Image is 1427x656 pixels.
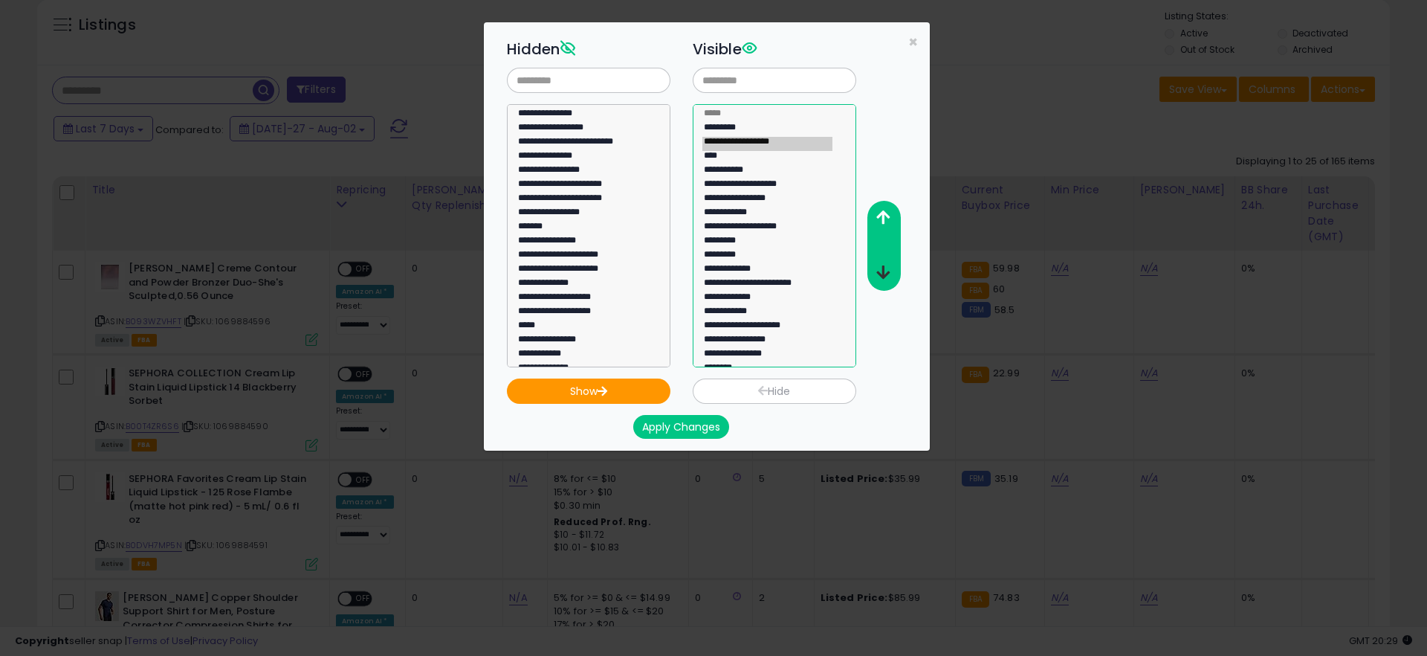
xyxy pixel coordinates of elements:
button: Show [507,379,670,404]
button: Apply Changes [633,415,729,439]
h3: Visible [693,38,856,60]
span: × [908,31,918,53]
h3: Hidden [507,38,670,60]
button: Hide [693,379,856,404]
